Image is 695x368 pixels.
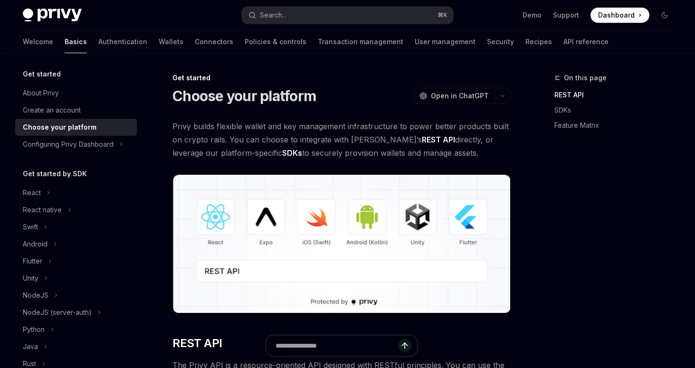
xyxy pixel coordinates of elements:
[15,218,137,236] button: Toggle Swift section
[260,9,286,21] div: Search...
[23,139,114,150] div: Configuring Privy Dashboard
[15,119,137,136] a: Choose your platform
[657,8,672,23] button: Toggle dark mode
[23,122,96,133] div: Choose your platform
[23,324,45,335] div: Python
[172,120,511,160] span: Privy builds flexible wallet and key management infrastructure to power better products built on ...
[398,339,411,352] button: Send message
[15,136,137,153] button: Toggle Configuring Privy Dashboard section
[23,290,48,301] div: NodeJS
[172,73,511,83] div: Get started
[598,10,635,20] span: Dashboard
[15,287,137,304] button: Toggle NodeJS section
[15,85,137,102] a: About Privy
[282,148,302,158] strong: SDKs
[15,201,137,218] button: Toggle React native section
[23,87,59,99] div: About Privy
[553,10,579,20] a: Support
[23,341,38,352] div: Java
[563,30,609,53] a: API reference
[523,10,542,20] a: Demo
[23,307,92,318] div: NodeJS (server-auth)
[23,238,48,250] div: Android
[15,338,137,355] button: Toggle Java section
[525,30,552,53] a: Recipes
[245,30,306,53] a: Policies & controls
[23,255,42,267] div: Flutter
[23,204,62,216] div: React native
[15,270,137,287] button: Toggle Unity section
[23,273,38,284] div: Unity
[554,103,680,118] a: SDKs
[172,87,316,104] h1: Choose your platform
[15,253,137,270] button: Toggle Flutter section
[23,168,87,179] h5: Get started by SDK
[23,187,41,198] div: React
[15,236,137,253] button: Toggle Android section
[172,175,511,313] img: images/Platform2.png
[23,68,61,80] h5: Get started
[98,30,147,53] a: Authentication
[590,8,649,23] a: Dashboard
[23,221,38,233] div: Swift
[431,91,489,101] span: Open in ChatGPT
[487,30,514,53] a: Security
[159,30,183,53] a: Wallets
[15,304,137,321] button: Toggle NodeJS (server-auth) section
[65,30,87,53] a: Basics
[415,30,476,53] a: User management
[15,184,137,201] button: Toggle React section
[554,118,680,133] a: Feature Matrix
[195,30,233,53] a: Connectors
[15,102,137,119] a: Create an account
[554,87,680,103] a: REST API
[23,30,53,53] a: Welcome
[413,88,495,104] button: Open in ChatGPT
[276,335,398,356] input: Ask a question...
[23,104,81,116] div: Create an account
[564,72,607,84] span: On this page
[23,9,82,22] img: dark logo
[438,11,447,19] span: ⌘ K
[242,7,453,24] button: Open search
[15,321,137,338] button: Toggle Python section
[318,30,403,53] a: Transaction management
[422,135,455,144] strong: REST API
